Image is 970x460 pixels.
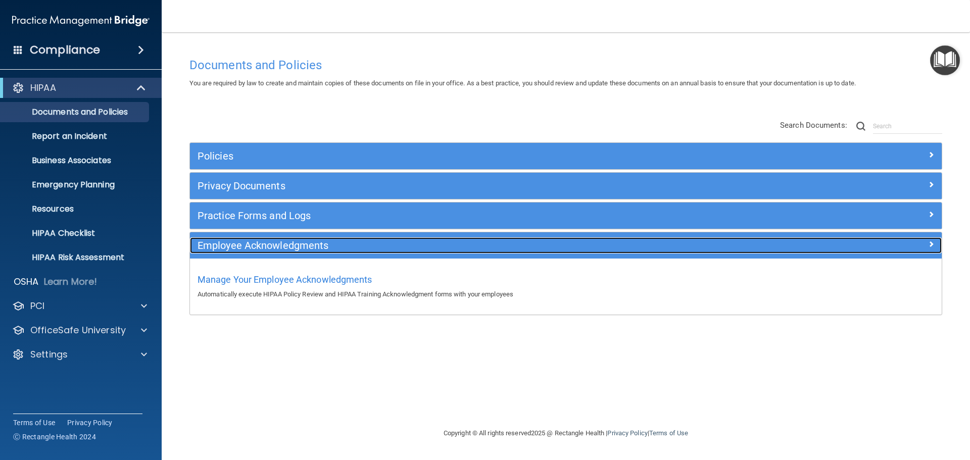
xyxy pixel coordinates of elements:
p: Learn More! [44,276,98,288]
p: OSHA [14,276,39,288]
h4: Compliance [30,43,100,57]
p: Settings [30,348,68,361]
p: HIPAA [30,82,56,94]
a: Terms of Use [649,429,688,437]
p: Automatically execute HIPAA Policy Review and HIPAA Training Acknowledgment forms with your emplo... [198,288,934,300]
p: HIPAA Checklist [7,228,144,238]
a: Employee Acknowledgments [198,237,934,253]
h5: Practice Forms and Logs [198,210,746,221]
img: PMB logo [12,11,150,31]
a: Privacy Policy [67,418,113,428]
h5: Privacy Documents [198,180,746,191]
span: Search Documents: [780,121,847,130]
p: OfficeSafe University [30,324,126,336]
input: Search [873,119,942,134]
a: PCI [12,300,147,312]
h4: Documents and Policies [189,59,942,72]
p: Documents and Policies [7,107,144,117]
p: Emergency Planning [7,180,144,190]
div: Copyright © All rights reserved 2025 @ Rectangle Health | | [381,417,750,449]
a: HIPAA [12,82,147,94]
img: ic-search.3b580494.png [856,122,865,131]
span: You are required by law to create and maintain copies of these documents on file in your office. ... [189,79,856,87]
a: Terms of Use [13,418,55,428]
a: Privacy Policy [607,429,647,437]
h5: Employee Acknowledgments [198,240,746,251]
a: Settings [12,348,147,361]
p: PCI [30,300,44,312]
a: Privacy Documents [198,178,934,194]
p: Resources [7,204,144,214]
a: OfficeSafe University [12,324,147,336]
span: Ⓒ Rectangle Health 2024 [13,432,96,442]
span: Manage Your Employee Acknowledgments [198,274,372,285]
p: Report an Incident [7,131,144,141]
p: Business Associates [7,156,144,166]
a: Practice Forms and Logs [198,208,934,224]
h5: Policies [198,150,746,162]
button: Open Resource Center [930,45,960,75]
p: HIPAA Risk Assessment [7,252,144,263]
a: Manage Your Employee Acknowledgments [198,277,372,284]
a: Policies [198,148,934,164]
